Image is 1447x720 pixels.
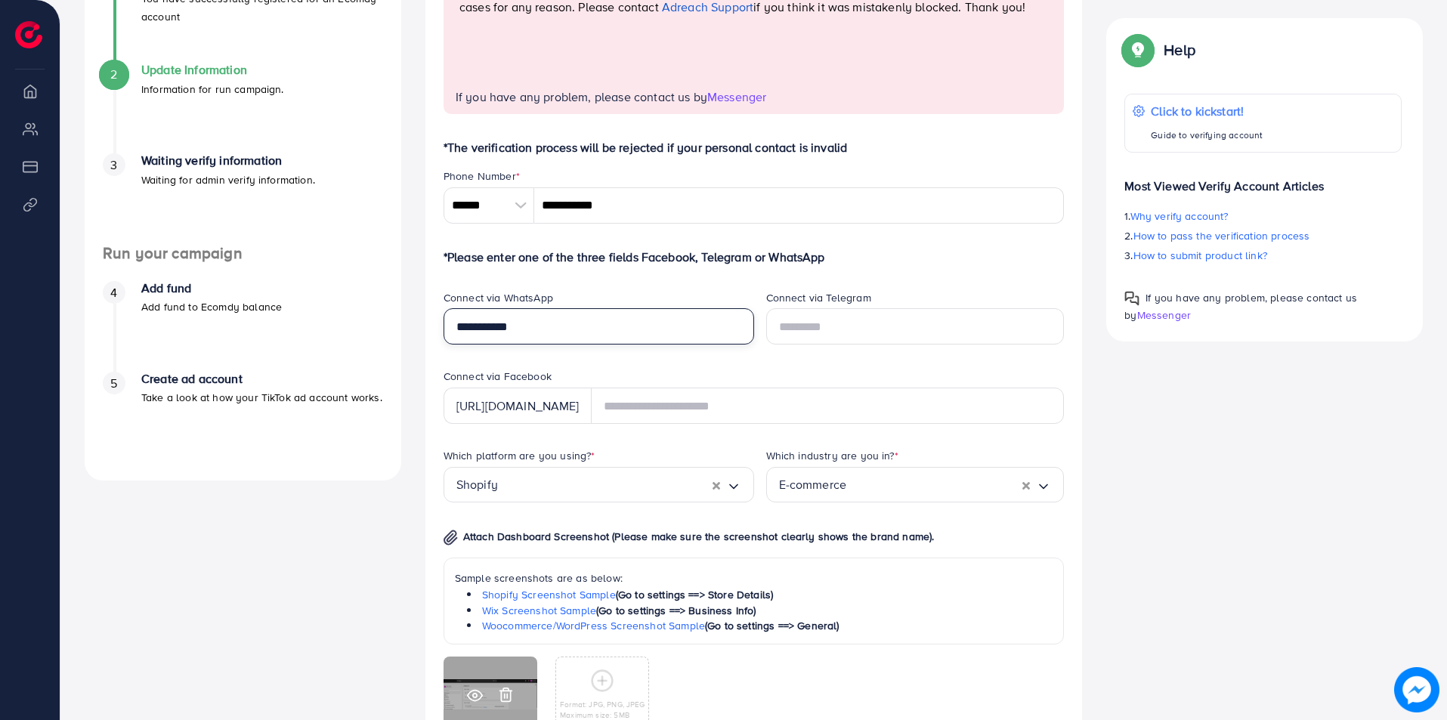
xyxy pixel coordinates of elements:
[444,530,458,545] img: img
[110,375,117,392] span: 5
[141,298,282,316] p: Add fund to Ecomdy balance
[1151,102,1263,120] p: Click to kickstart!
[141,63,284,77] h4: Update Information
[1133,228,1310,243] span: How to pass the verification process
[766,467,1065,502] div: Search for option
[456,473,498,496] span: Shopify
[444,290,553,305] label: Connect via WhatsApp
[141,171,315,189] p: Waiting for admin verify information.
[705,618,839,633] span: (Go to settings ==> General)
[1164,41,1195,59] p: Help
[444,168,520,184] label: Phone Number
[110,156,117,174] span: 3
[85,153,401,244] li: Waiting verify information
[1130,209,1229,224] span: Why verify account?
[1124,290,1357,323] span: If you have any problem, please contact us by
[110,66,117,83] span: 2
[560,709,645,720] p: Maximum size: 5MB
[444,448,595,463] label: Which platform are you using?
[1124,207,1402,225] p: 1.
[498,473,713,496] input: Search for option
[85,281,401,372] li: Add fund
[444,248,1065,266] p: *Please enter one of the three fields Facebook, Telegram or WhatsApp
[1022,476,1030,493] button: Clear Selected
[141,388,382,406] p: Take a look at how your TikTok ad account works.
[444,388,592,424] div: [URL][DOMAIN_NAME]
[1394,667,1439,712] img: image
[141,153,315,168] h4: Waiting verify information
[85,63,401,153] li: Update Information
[713,476,720,493] button: Clear Selected
[444,369,552,384] label: Connect via Facebook
[1124,291,1139,306] img: Popup guide
[444,138,1065,156] p: *The verification process will be rejected if your personal contact is invalid
[141,372,382,386] h4: Create ad account
[1151,126,1263,144] p: Guide to verifying account
[616,587,773,602] span: (Go to settings ==> Store Details)
[482,618,705,633] a: Woocommerce/WordPress Screenshot Sample
[141,281,282,295] h4: Add fund
[141,80,284,98] p: Information for run campaign.
[766,290,871,305] label: Connect via Telegram
[596,603,756,618] span: (Go to settings ==> Business Info)
[1124,246,1402,264] p: 3.
[1124,165,1402,195] p: Most Viewed Verify Account Articles
[444,467,754,502] div: Search for option
[846,473,1022,496] input: Search for option
[1133,248,1267,263] span: How to submit product link?
[455,569,1053,587] p: Sample screenshots are as below:
[707,88,766,105] span: Messenger
[1124,227,1402,245] p: 2.
[85,372,401,462] li: Create ad account
[482,587,616,602] a: Shopify Screenshot Sample
[482,603,596,618] a: Wix Screenshot Sample
[1137,307,1191,323] span: Messenger
[456,88,707,105] span: If you have any problem, please contact us by
[463,529,935,544] span: Attach Dashboard Screenshot (Please make sure the screenshot clearly shows the brand name).
[85,244,401,263] h4: Run your campaign
[779,473,847,496] span: E-commerce
[766,448,898,463] label: Which industry are you in?
[110,284,117,301] span: 4
[560,699,645,709] p: Format: JPG, PNG, JPEG
[15,21,42,48] img: logo
[1124,36,1152,63] img: Popup guide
